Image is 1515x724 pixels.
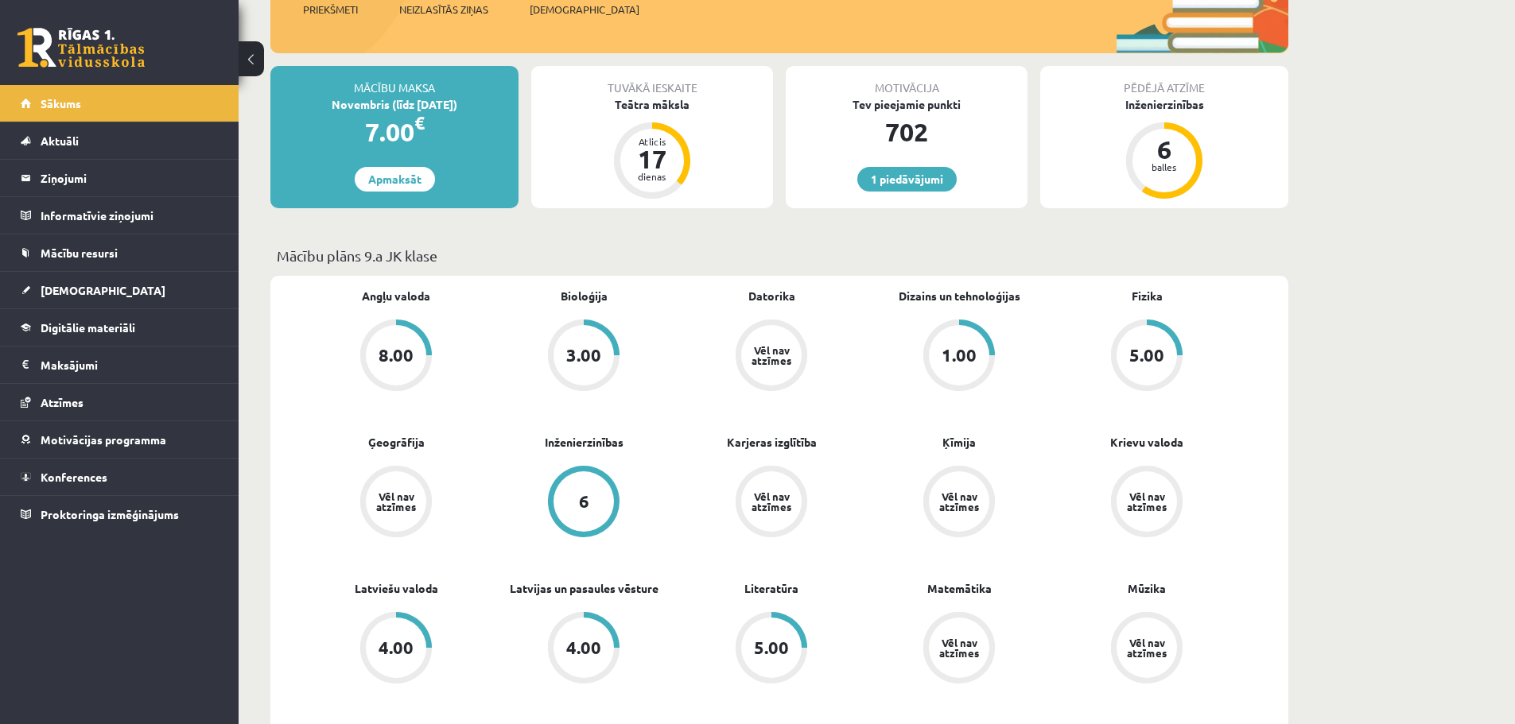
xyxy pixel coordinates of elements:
div: 17 [628,146,676,172]
div: Vēl nav atzīmes [1125,637,1169,658]
a: Konferences [21,459,219,495]
span: [DEMOGRAPHIC_DATA] [530,2,639,17]
span: Mācību resursi [41,246,118,260]
a: 1.00 [865,319,1053,394]
a: Bioloģija [561,288,608,304]
div: 5.00 [754,639,789,656]
a: Rīgas 1. Tālmācības vidusskola [17,28,145,68]
span: Sākums [41,96,81,110]
div: 6 [579,493,589,510]
a: Literatūra [744,580,798,597]
div: Vēl nav atzīmes [749,491,794,512]
a: Atzīmes [21,384,219,420]
a: Teātra māksla Atlicis 17 dienas [531,96,773,201]
div: Novembris (līdz [DATE]) [270,96,519,113]
div: Vēl nav atzīmes [1125,491,1169,512]
div: Vēl nav atzīmes [937,491,981,512]
a: Aktuāli [21,122,219,159]
a: Karjeras izglītība [727,434,817,451]
a: Angļu valoda [362,288,430,304]
a: Apmaksāt [355,167,435,192]
a: 5.00 [678,612,865,687]
span: Proktoringa izmēģinājums [41,507,179,521]
a: Vēl nav atzīmes [678,319,865,394]
div: 3.00 [566,347,601,364]
a: 5.00 [1053,319,1241,394]
div: 1.00 [942,347,977,364]
span: Aktuāli [41,134,79,148]
div: Vēl nav atzīmes [749,345,794,366]
div: 6 [1140,137,1188,162]
div: Vēl nav atzīmes [374,491,418,512]
a: Motivācijas programma [21,421,219,458]
a: Vēl nav atzīmes [1053,466,1241,540]
span: [DEMOGRAPHIC_DATA] [41,283,165,297]
span: Atzīmes [41,395,84,409]
div: balles [1140,162,1188,172]
div: Inženierzinības [1040,96,1288,113]
div: 5.00 [1129,347,1164,364]
legend: Ziņojumi [41,160,219,196]
a: Ģeogrāfija [368,434,425,451]
div: Tev pieejamie punkti [786,96,1027,113]
a: Sākums [21,85,219,122]
a: Datorika [748,288,795,304]
a: 8.00 [302,319,490,394]
a: [DEMOGRAPHIC_DATA] [21,272,219,308]
a: 1 piedāvājumi [857,167,957,192]
a: Ķīmija [942,434,976,451]
div: Vēl nav atzīmes [937,637,981,658]
a: Krievu valoda [1110,434,1183,451]
a: Informatīvie ziņojumi [21,197,219,234]
div: Tuvākā ieskaite [531,66,773,96]
span: Digitālie materiāli [41,320,135,335]
div: Pēdējā atzīme [1040,66,1288,96]
div: Teātra māksla [531,96,773,113]
a: Mācību resursi [21,234,219,271]
div: 4.00 [566,639,601,656]
span: Konferences [41,470,107,484]
legend: Informatīvie ziņojumi [41,197,219,234]
a: Mūzika [1128,580,1166,597]
a: Maksājumi [21,347,219,383]
div: Atlicis [628,137,676,146]
a: Digitālie materiāli [21,309,219,346]
a: Inženierzinības 6 balles [1040,96,1288,201]
a: Vēl nav atzīmes [865,612,1053,687]
a: Proktoringa izmēģinājums [21,496,219,532]
div: 8.00 [379,347,414,364]
legend: Maksājumi [41,347,219,383]
span: Motivācijas programma [41,432,166,447]
span: Priekšmeti [303,2,358,17]
div: Mācību maksa [270,66,519,96]
a: Latviešu valoda [355,580,438,597]
a: Fizika [1132,288,1163,304]
a: Matemātika [927,580,992,597]
p: Mācību plāns 9.a JK klase [277,245,1282,266]
a: Latvijas un pasaules vēsture [510,580,658,597]
a: 4.00 [302,612,490,687]
div: dienas [628,172,676,181]
a: 4.00 [490,612,678,687]
a: 6 [490,466,678,540]
a: 3.00 [490,319,678,394]
div: 7.00 [270,113,519,151]
div: Motivācija [786,66,1027,96]
span: € [414,111,425,134]
a: Ziņojumi [21,160,219,196]
span: Neizlasītās ziņas [399,2,488,17]
a: Inženierzinības [545,434,623,451]
a: Vēl nav atzīmes [1053,612,1241,687]
div: 4.00 [379,639,414,656]
a: Vēl nav atzīmes [302,466,490,540]
a: Dizains un tehnoloģijas [899,288,1020,304]
div: 702 [786,113,1027,151]
a: Vēl nav atzīmes [865,466,1053,540]
a: Vēl nav atzīmes [678,466,865,540]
